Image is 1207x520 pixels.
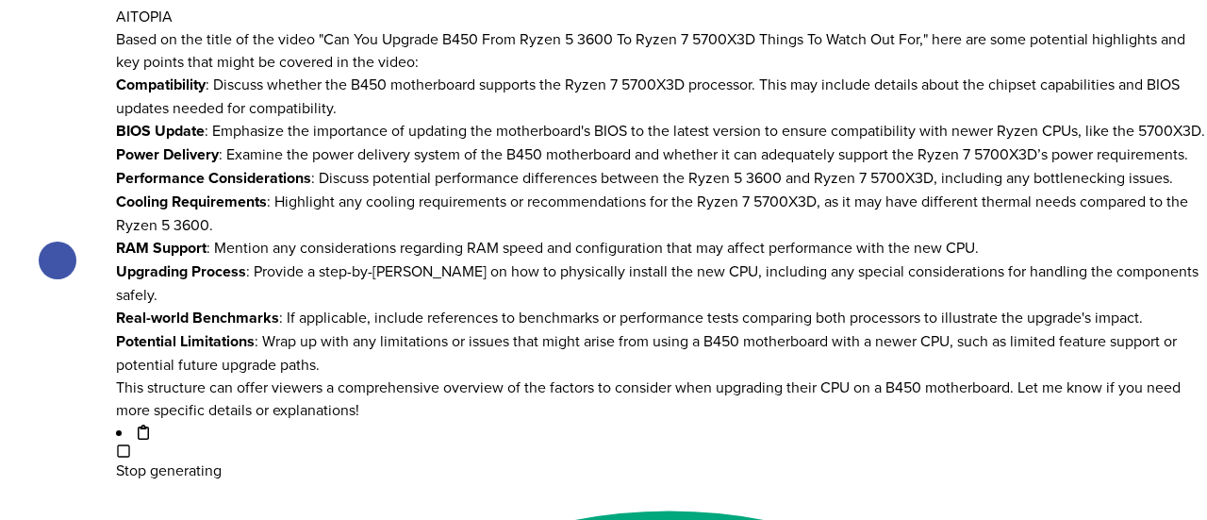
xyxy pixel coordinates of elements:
[116,260,1207,306] li: : Provide a step-by-[PERSON_NAME] on how to physically install the new CPU, including any special...
[116,329,1207,376] li: : Wrap up with any limitations or issues that might arise from using a B450 motherboard with a ne...
[116,444,222,481] button: Stop generating
[116,330,255,352] strong: Potential Limitations
[116,74,206,95] strong: Compatibility
[116,260,246,282] strong: Upgrading Process
[116,143,219,165] strong: Power Delivery
[116,120,205,142] strong: BIOS Update
[116,143,1207,166] li: : Examine the power delivery system of the B450 motherboard and whether it can adequately support...
[116,191,267,212] strong: Cooling Requirements
[116,307,279,328] strong: Real-world Benchmarks
[116,236,1207,260] li: : Mention any considerations regarding RAM speed and configuration that may affect performance wi...
[116,119,1207,143] li: : Emphasize the importance of updating the motherboard's BIOS to the latest version to ensure com...
[116,190,1207,236] li: : Highlight any cooling requirements or recommendations for the Ryzen 7 5700X3D, as it may have d...
[116,237,207,259] strong: RAM Support
[116,167,311,189] strong: Performance Considerations
[116,166,1207,190] li: : Discuss potential performance differences between the Ryzen 5 3600 and Ryzen 7 5700X3D, includi...
[116,73,1207,119] li: : Discuss whether the B450 motherboard supports the Ryzen 7 5700X3D processor. This may include d...
[116,27,1207,421] div: Based on the title of the video "Can You Upgrade B450 From Ryzen 5 3600 To Ryzen 7 5700X3D Things...
[116,306,1207,329] li: : If applicable, include references to benchmarks or performance tests comparing both processors ...
[116,6,173,26] span: AITOPIA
